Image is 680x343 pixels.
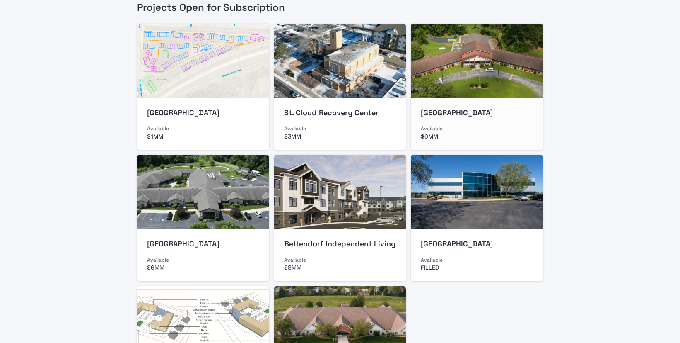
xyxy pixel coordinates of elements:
p: [GEOGRAPHIC_DATA] [421,108,533,117]
a: [GEOGRAPHIC_DATA]AvailableFILLED [411,155,543,281]
p: $6MM [421,133,533,140]
a: [GEOGRAPHIC_DATA]Available$6MM [137,155,269,281]
p: FILLED [421,264,533,271]
h3: Available [421,257,533,263]
p: St. Cloud Recovery Center [284,108,396,117]
h3: Available [147,257,259,263]
p: $1MM [147,133,259,140]
p: [GEOGRAPHIC_DATA] [147,239,259,248]
a: Bettendorf Independent LivingAvailable$8MM [274,155,406,281]
h3: Available [147,125,259,132]
p: $6MM [147,264,259,271]
p: $3MM [284,133,396,140]
a: [GEOGRAPHIC_DATA]Available$1MM [137,24,269,150]
p: Bettendorf Independent Living [284,239,396,248]
h1: Projects Open for Subscription [137,2,543,14]
h3: Available [284,125,396,132]
h3: Available [421,125,533,132]
a: St. Cloud Recovery CenterAvailable$3MM [274,24,406,150]
p: [GEOGRAPHIC_DATA] [421,239,533,248]
h3: Available [284,257,396,263]
p: [GEOGRAPHIC_DATA] [147,108,259,117]
a: [GEOGRAPHIC_DATA]Available$6MM [411,24,543,150]
p: $8MM [284,264,396,271]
